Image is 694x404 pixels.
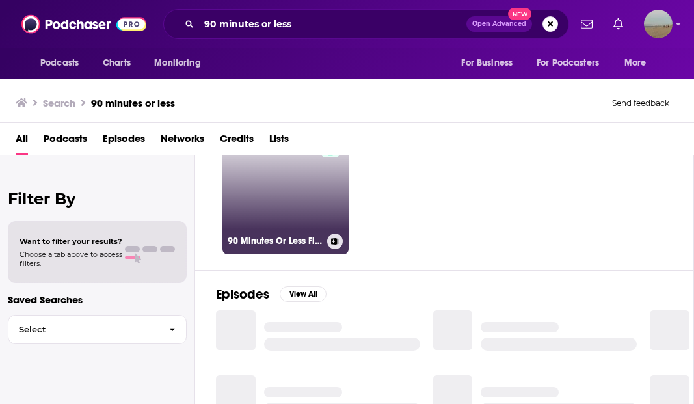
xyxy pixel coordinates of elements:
a: All [16,128,28,155]
span: Want to filter your results? [20,237,122,246]
span: Monitoring [154,54,200,72]
span: Podcasts [40,54,79,72]
button: open menu [452,51,529,75]
a: Networks [161,128,204,155]
a: Episodes [103,128,145,155]
h2: Episodes [216,286,269,303]
button: open menu [528,51,618,75]
button: Send feedback [608,98,673,109]
span: For Podcasters [537,54,599,72]
a: Show notifications dropdown [576,13,598,35]
h3: Search [43,97,75,109]
span: New [508,8,531,20]
button: Select [8,315,187,344]
input: Search podcasts, credits, & more... [199,14,466,34]
a: 5690 Minutes Or Less Film Fest [222,128,349,254]
span: Select [8,325,159,334]
a: Show notifications dropdown [608,13,628,35]
span: Choose a tab above to access filters. [20,250,122,268]
button: Open AdvancedNew [466,16,532,32]
img: User Profile [644,10,673,38]
button: View All [280,286,327,302]
a: Lists [269,128,289,155]
span: Open Advanced [472,21,526,27]
h3: 90 minutes or less [91,97,175,109]
div: Search podcasts, credits, & more... [163,9,569,39]
span: Logged in as shenderson [644,10,673,38]
img: Podchaser - Follow, Share and Rate Podcasts [21,12,146,36]
a: Credits [220,128,254,155]
a: EpisodesView All [216,286,327,303]
a: Podcasts [44,128,87,155]
span: For Business [461,54,513,72]
button: open menu [31,51,96,75]
button: open menu [615,51,663,75]
button: Show profile menu [644,10,673,38]
button: open menu [145,51,217,75]
h2: Filter By [8,189,187,208]
a: Charts [94,51,139,75]
h3: 90 Minutes Or Less Film Fest [228,236,322,247]
span: Charts [103,54,131,72]
span: More [624,54,647,72]
p: Saved Searches [8,293,187,306]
